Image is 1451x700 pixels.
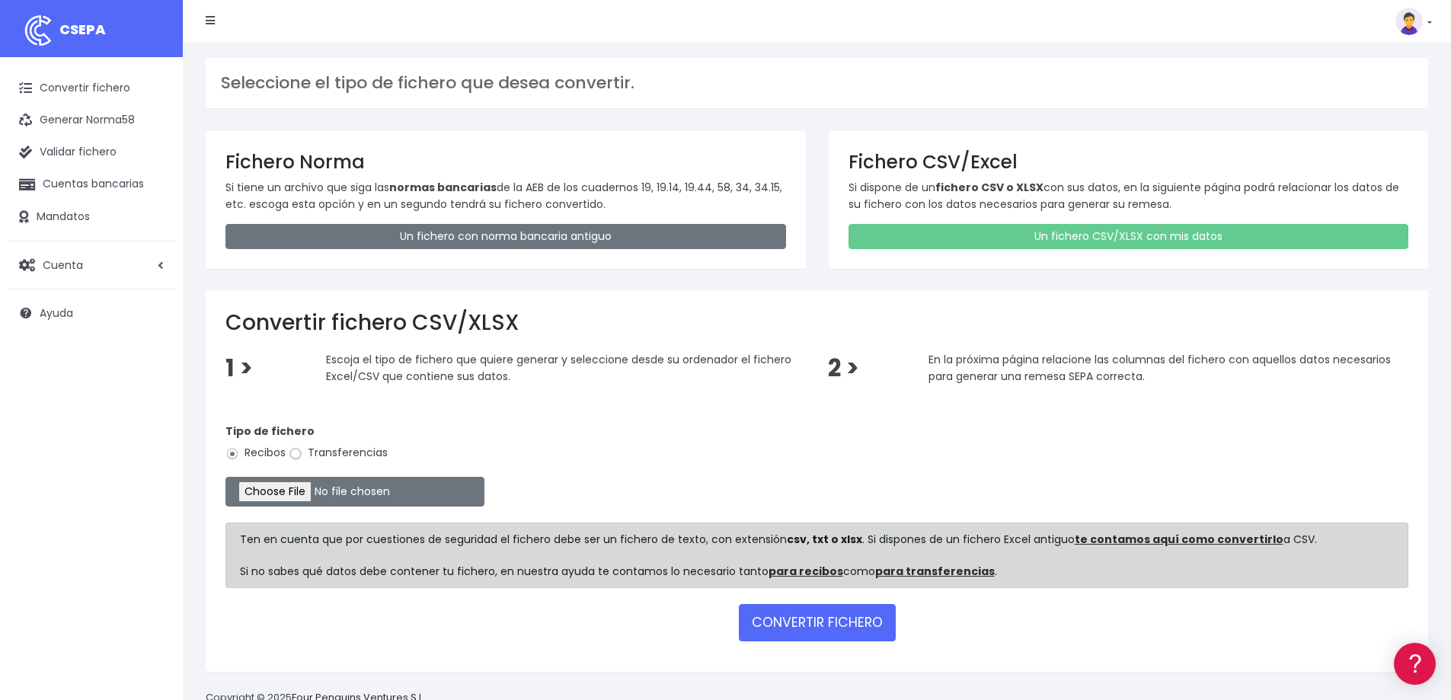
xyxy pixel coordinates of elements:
h2: Convertir fichero CSV/XLSX [225,310,1408,336]
a: Convertir fichero [8,72,175,104]
a: Formatos [15,193,289,216]
a: para transferencias [875,564,995,579]
button: Contáctanos [15,408,289,434]
label: Transferencias [289,445,388,461]
strong: csv, txt o xlsx [787,532,862,547]
a: Problemas habituales [15,216,289,240]
h3: Fichero Norma [225,151,786,173]
a: Generar Norma58 [8,104,175,136]
a: API [15,389,289,413]
a: Videotutoriales [15,240,289,264]
a: Perfiles de empresas [15,264,289,287]
a: te contamos aquí como convertirlo [1075,532,1283,547]
div: Ten en cuenta que por cuestiones de seguridad el fichero debe ser un fichero de texto, con extens... [225,523,1408,588]
a: Un fichero con norma bancaria antiguo [225,224,786,249]
span: Escoja el tipo de fichero que quiere generar y seleccione desde su ordenador el fichero Excel/CSV... [326,352,791,384]
span: Ayuda [40,305,73,321]
a: para recibos [769,564,843,579]
span: Cuenta [43,257,83,272]
a: Un fichero CSV/XLSX con mis datos [849,224,1409,249]
h3: Seleccione el tipo de fichero que desea convertir. [221,73,1413,93]
img: profile [1395,8,1423,35]
div: Programadores [15,366,289,380]
p: Si dispone de un con sus datos, en la siguiente página podrá relacionar los datos de su fichero c... [849,179,1409,213]
img: logo [19,11,57,50]
span: CSEPA [59,20,106,39]
span: En la próxima página relacione las columnas del fichero con aquellos datos necesarios para genera... [928,352,1391,384]
label: Recibos [225,445,286,461]
button: CONVERTIR FICHERO [739,604,896,641]
div: Facturación [15,302,289,317]
div: Información general [15,106,289,120]
span: 1 > [225,352,253,385]
a: Validar fichero [8,136,175,168]
div: Convertir ficheros [15,168,289,183]
a: POWERED BY ENCHANT [209,439,293,453]
p: Si tiene un archivo que siga las de la AEB de los cuadernos 19, 19.14, 19.44, 58, 34, 34.15, etc.... [225,179,786,213]
a: Información general [15,129,289,153]
a: Ayuda [8,297,175,329]
strong: Tipo de fichero [225,424,315,439]
a: Cuenta [8,249,175,281]
a: Cuentas bancarias [8,168,175,200]
strong: normas bancarias [389,180,497,195]
span: 2 > [828,352,859,385]
a: Mandatos [8,201,175,233]
h3: Fichero CSV/Excel [849,151,1409,173]
a: General [15,327,289,350]
strong: fichero CSV o XLSX [935,180,1044,195]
